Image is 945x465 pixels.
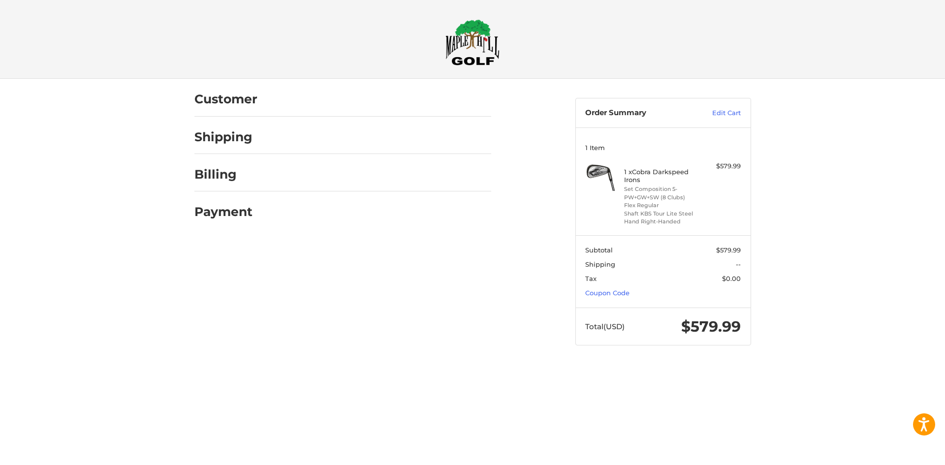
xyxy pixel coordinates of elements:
span: $0.00 [722,275,741,282]
a: Coupon Code [585,289,630,297]
span: Shipping [585,260,615,268]
span: $579.99 [681,317,741,336]
h3: 1 Item [585,144,741,152]
a: Edit Cart [691,108,741,118]
span: $579.99 [716,246,741,254]
h2: Payment [194,204,252,219]
li: Shaft KBS Tour Lite Steel [624,210,699,218]
span: Subtotal [585,246,613,254]
h4: 1 x Cobra Darkspeed Irons [624,168,699,184]
li: Hand Right-Handed [624,217,699,226]
li: Set Composition 5-PW+GW+SW (8 Clubs) [624,185,699,201]
span: Total (USD) [585,322,625,331]
h3: Order Summary [585,108,691,118]
li: Flex Regular [624,201,699,210]
iframe: Google Customer Reviews [864,438,945,465]
img: Maple Hill Golf [445,19,500,65]
span: Tax [585,275,597,282]
h2: Billing [194,167,252,182]
span: -- [736,260,741,268]
div: $579.99 [702,161,741,171]
h2: Customer [194,92,257,107]
h2: Shipping [194,129,252,145]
